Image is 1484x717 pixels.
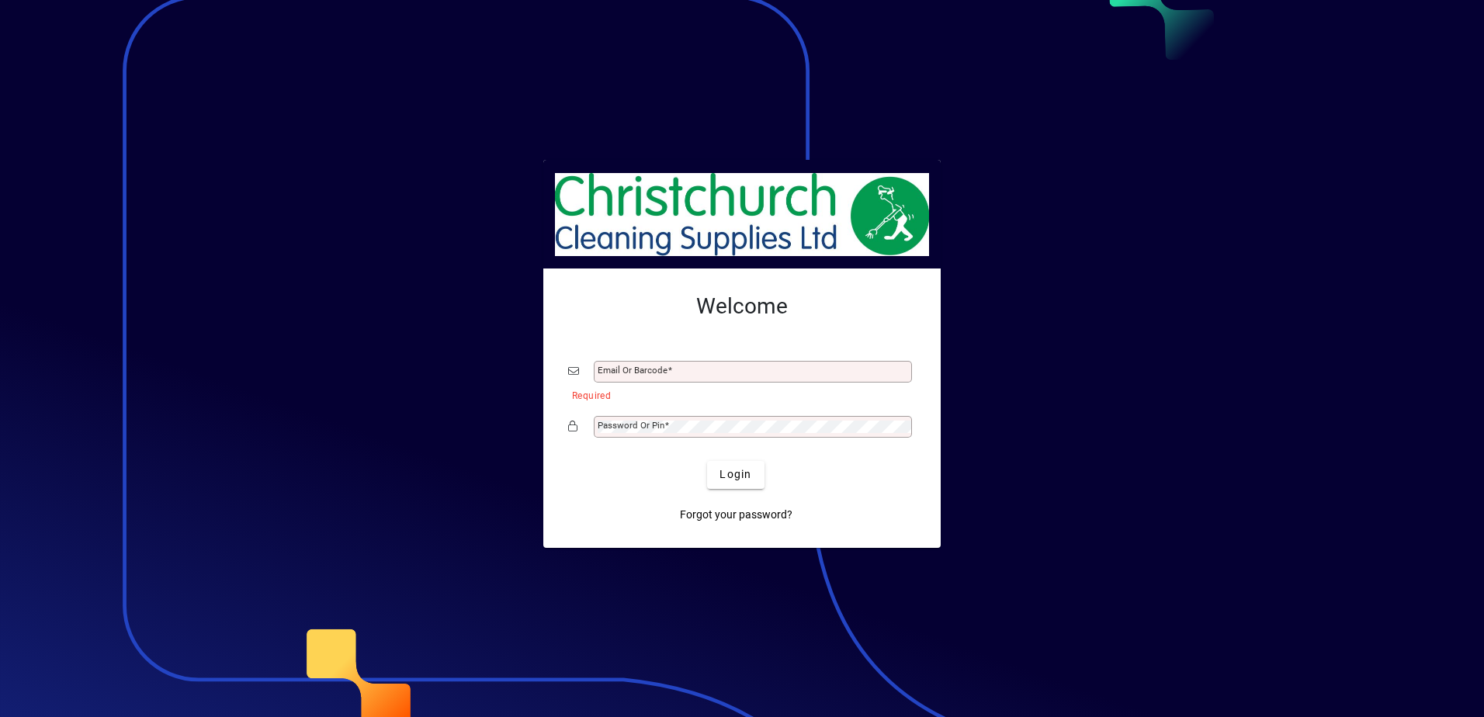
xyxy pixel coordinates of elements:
[707,461,764,489] button: Login
[598,365,667,376] mat-label: Email or Barcode
[680,507,792,523] span: Forgot your password?
[598,420,664,431] mat-label: Password or Pin
[719,466,751,483] span: Login
[568,293,916,320] h2: Welcome
[572,386,903,403] mat-error: Required
[674,501,799,529] a: Forgot your password?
